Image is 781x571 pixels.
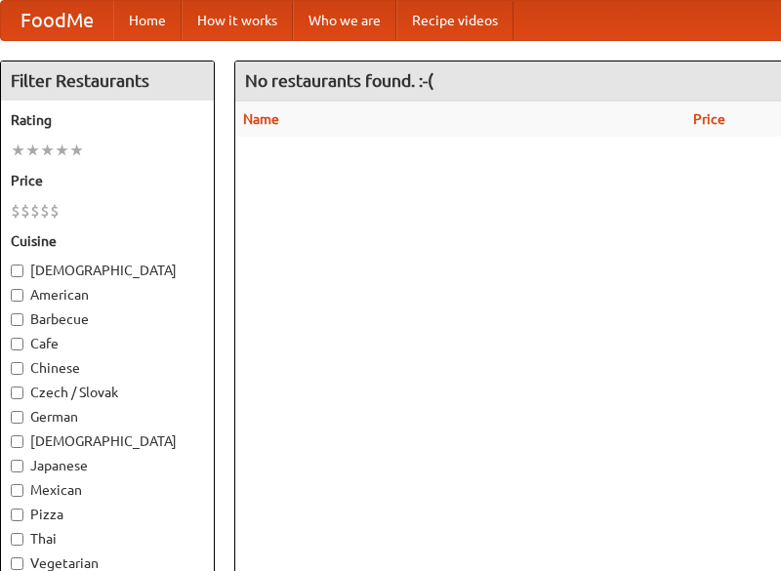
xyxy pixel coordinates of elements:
h4: Filter Restaurants [1,61,214,101]
li: ★ [25,140,40,161]
label: Japanese [11,456,204,475]
input: Thai [11,533,23,546]
li: $ [50,200,60,222]
a: Home [113,1,182,40]
a: How it works [182,1,293,40]
input: Barbecue [11,313,23,326]
input: Pizza [11,509,23,521]
label: [DEMOGRAPHIC_DATA] [11,431,204,451]
input: Mexican [11,484,23,497]
li: ★ [69,140,84,161]
label: Chinese [11,358,204,378]
label: Barbecue [11,309,204,329]
input: [DEMOGRAPHIC_DATA] [11,265,23,277]
label: Mexican [11,480,204,500]
h5: Cuisine [11,231,204,251]
a: Name [243,111,279,127]
input: Japanese [11,460,23,472]
a: FoodMe [1,1,113,40]
label: Czech / Slovak [11,383,204,402]
label: Pizza [11,505,204,524]
input: German [11,411,23,424]
label: German [11,407,204,427]
input: Chinese [11,362,23,375]
label: Cafe [11,334,204,353]
li: $ [21,200,30,222]
li: $ [11,200,21,222]
a: Price [693,111,725,127]
input: Cafe [11,338,23,350]
li: ★ [40,140,55,161]
li: $ [40,200,50,222]
input: American [11,289,23,302]
li: ★ [55,140,69,161]
input: Czech / Slovak [11,387,23,399]
label: [DEMOGRAPHIC_DATA] [11,261,204,280]
a: Who we are [293,1,396,40]
a: Recipe videos [396,1,514,40]
h5: Price [11,171,204,190]
ng-pluralize: No restaurants found. :-( [245,71,433,90]
li: ★ [11,140,25,161]
input: [DEMOGRAPHIC_DATA] [11,435,23,448]
li: $ [30,200,40,222]
input: Vegetarian [11,557,23,570]
label: Thai [11,529,204,549]
label: American [11,285,204,305]
h5: Rating [11,110,204,130]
